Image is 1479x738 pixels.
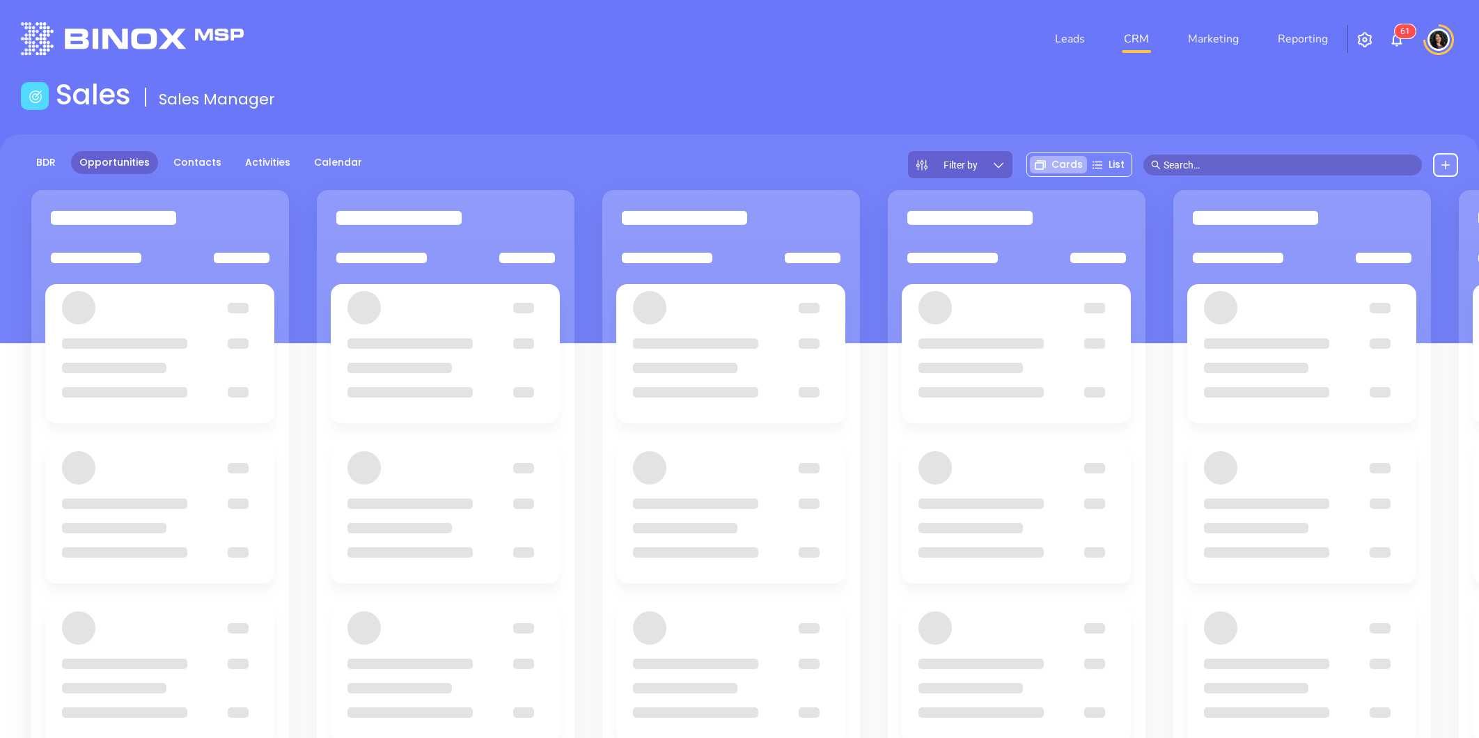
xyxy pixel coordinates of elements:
[944,160,978,170] span: Filter by
[1427,29,1450,51] img: user
[21,22,244,55] img: logo
[237,151,299,174] a: Activities
[1356,31,1373,48] img: iconSetting
[1395,24,1416,38] sup: 61
[1049,25,1090,53] a: Leads
[56,78,131,111] h1: Sales
[1405,26,1410,36] span: 1
[165,151,230,174] a: Contacts
[1182,25,1244,53] a: Marketing
[306,151,370,174] a: Calendar
[1164,157,1414,173] input: Search…
[1030,156,1087,173] div: Cards
[1272,25,1333,53] a: Reporting
[159,88,275,110] span: Sales Manager
[1118,25,1155,53] a: CRM
[28,151,64,174] a: BDR
[1087,156,1129,173] div: List
[71,151,158,174] a: Opportunities
[1400,26,1405,36] span: 6
[1151,160,1161,170] span: search
[1388,31,1405,48] img: iconNotification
